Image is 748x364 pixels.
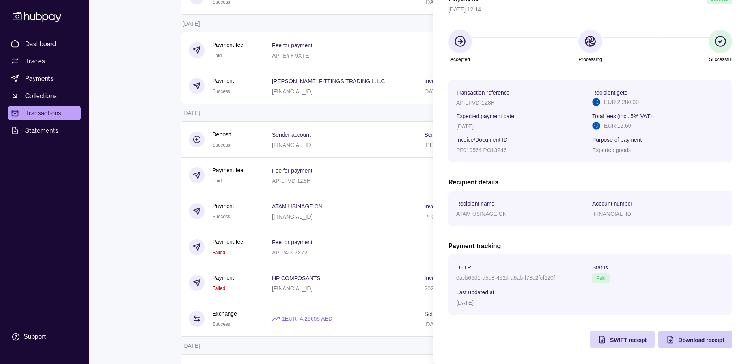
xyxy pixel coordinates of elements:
[456,289,494,295] p: Last updated at
[456,100,495,106] p: AP-LFVD-1Z8H
[450,55,470,64] p: Accepted
[592,122,600,130] img: eu
[592,147,631,153] p: Exported goods
[592,211,633,217] p: [FINANCIAL_ID]
[678,337,724,343] span: Download receipt
[456,264,471,271] p: UETR
[610,337,647,343] span: SWIFT receipt
[456,123,474,130] p: [DATE]
[456,275,555,281] p: 0acb66d1-d5d8-452d-a6ab-f78e2fcf120f
[456,147,507,153] p: PF019564 PO13246
[592,98,600,106] img: eu
[456,201,494,207] p: Recipient name
[658,331,732,348] button: Download receipt
[578,55,602,64] p: Processing
[590,331,655,348] button: SWIFT receipt
[448,5,732,14] p: [DATE] 12:14
[604,98,639,106] p: EUR 2,280.00
[456,299,474,306] p: [DATE]
[456,113,514,119] p: Expected payment date
[592,137,642,143] p: Purpose of payment
[448,242,732,251] h2: Payment tracking
[456,137,507,143] p: Invoice/Document ID
[604,121,631,130] p: EUR 12.60
[448,178,732,187] h2: Recipient details
[592,89,627,96] p: Recipient gets
[456,89,510,96] p: Transaction reference
[592,264,608,271] p: Status
[456,211,507,217] p: ATAM USINAGE CN
[592,113,652,119] p: Total fees (incl. 5% VAT)
[592,201,632,207] p: Account number
[709,55,732,64] p: Successful
[596,275,606,281] span: Paid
